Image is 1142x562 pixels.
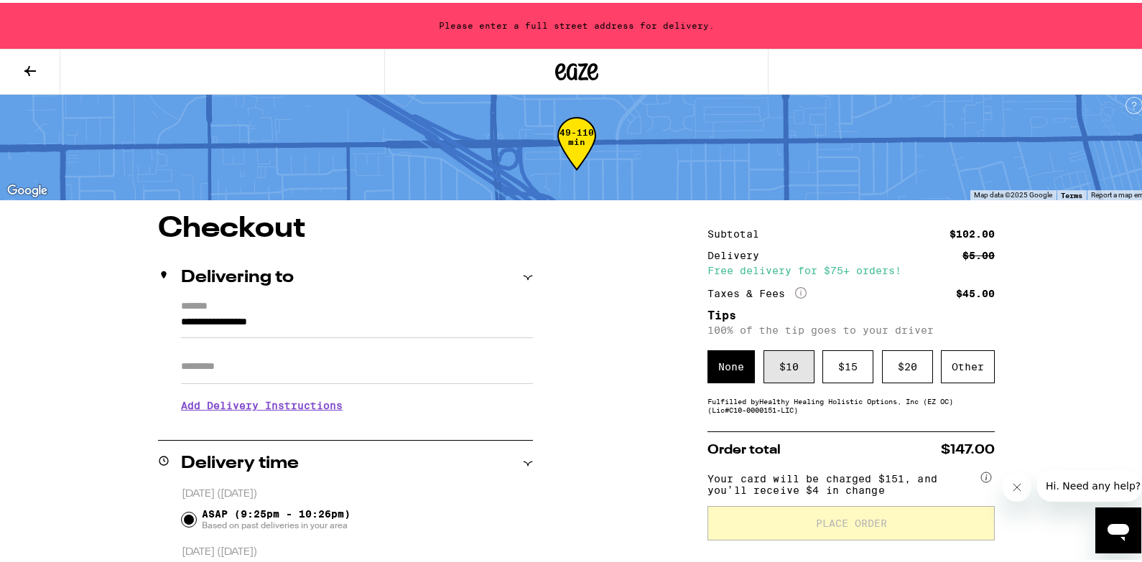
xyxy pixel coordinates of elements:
div: Subtotal [707,226,769,236]
div: $ 15 [822,347,873,380]
a: Terms [1061,188,1082,197]
div: $ 10 [763,347,814,380]
span: Place Order [816,515,887,525]
p: [DATE] ([DATE]) [182,484,533,498]
h2: Delivering to [181,266,294,284]
h1: Checkout [158,212,533,240]
div: Other [941,347,995,380]
div: $45.00 [956,286,995,296]
div: Free delivery for $75+ orders! [707,263,995,273]
div: $5.00 [962,248,995,258]
p: 100% of the tip goes to your driver [707,322,995,333]
div: Taxes & Fees [707,284,807,297]
span: Your card will be charged $151, and you’ll receive $4 in change [707,465,978,493]
p: We'll contact you at [PHONE_NUMBER] when we arrive [181,419,533,431]
span: Based on past deliveries in your area [202,517,351,528]
span: Order total [707,441,781,454]
img: Google [4,179,51,197]
span: $147.00 [941,441,995,454]
div: $102.00 [950,226,995,236]
button: Place Order [707,503,995,538]
div: None [707,347,755,380]
div: $ 20 [882,347,933,380]
iframe: Button to launch messaging window [1095,505,1141,551]
div: Fulfilled by Healthy Healing Holistic Options, Inc (EZ OC) (Lic# C10-0000151-LIC ) [707,394,995,411]
h2: Delivery time [181,452,299,469]
div: 49-110 min [557,125,596,179]
a: Open this area in Google Maps (opens a new window) [4,179,51,197]
iframe: Close message [1003,470,1031,499]
h5: Tips [707,307,995,319]
p: [DATE] ([DATE]) [182,543,533,556]
div: Delivery [707,248,769,258]
span: Map data ©2025 Google [974,188,1052,196]
span: ASAP (9:25pm - 10:26pm) [202,505,351,528]
h3: Add Delivery Instructions [181,386,533,419]
iframe: Message from company [1037,467,1141,499]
